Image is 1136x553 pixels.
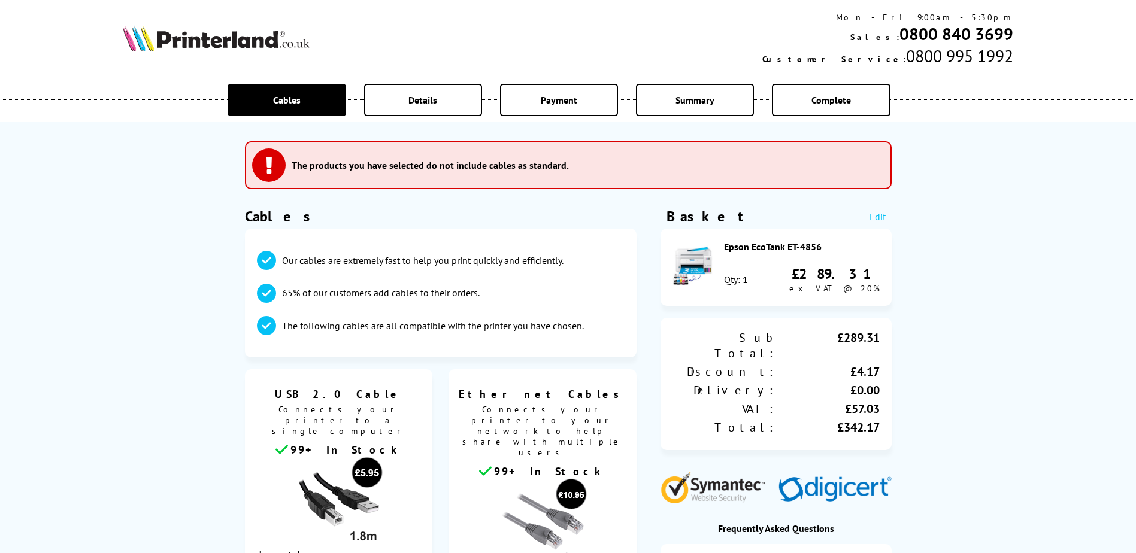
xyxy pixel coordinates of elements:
[254,387,424,401] span: USB 2.0 Cable
[282,319,584,332] p: The following cables are all compatible with the printer you have chosen.
[776,420,880,435] div: £342.17
[661,469,774,503] img: Symantec Website Security
[282,254,564,267] p: Our cables are extremely fast to help you print quickly and efficiently.
[672,330,776,361] div: Sub Total:
[789,283,880,294] span: ex VAT @ 20%
[292,159,569,171] h3: The products you have selected do not include cables as standard.
[762,54,906,65] span: Customer Service:
[899,23,1013,45] a: 0800 840 3699
[123,25,310,51] img: Printerland Logo
[870,211,886,223] a: Edit
[672,382,776,398] div: Delivery:
[290,443,402,457] span: 99+ In Stock
[667,207,744,226] div: Basket
[675,94,714,106] span: Summary
[850,32,899,42] span: Sales:
[672,401,776,417] div: VAT:
[251,401,427,442] span: Connects your printer to a single computer
[811,94,851,106] span: Complete
[776,401,880,417] div: £57.03
[541,94,577,106] span: Payment
[776,382,880,398] div: £0.00
[245,207,637,226] h1: Cables
[455,401,631,464] span: Connects your printer to your network to help share with multiple users
[906,45,1013,67] span: 0800 995 1992
[762,12,1013,23] div: Mon - Fri 9:00am - 5:30pm
[672,420,776,435] div: Total:
[778,476,892,503] img: Digicert
[776,330,880,361] div: £289.31
[458,387,628,401] span: Ethernet Cables
[724,241,880,253] div: Epson EcoTank ET-4856
[408,94,437,106] span: Details
[672,245,714,287] img: Epson EcoTank ET-4856
[282,286,480,299] p: 65% of our customers add cables to their orders.
[293,457,383,546] img: usb cable
[789,265,880,283] div: £289.31
[494,464,605,478] span: 99+ In Stock
[776,364,880,379] div: £4.17
[661,522,892,534] div: Frequently Asked Questions
[724,274,748,285] div: Qty: 1
[672,364,776,379] div: Discount:
[273,94,301,106] span: Cables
